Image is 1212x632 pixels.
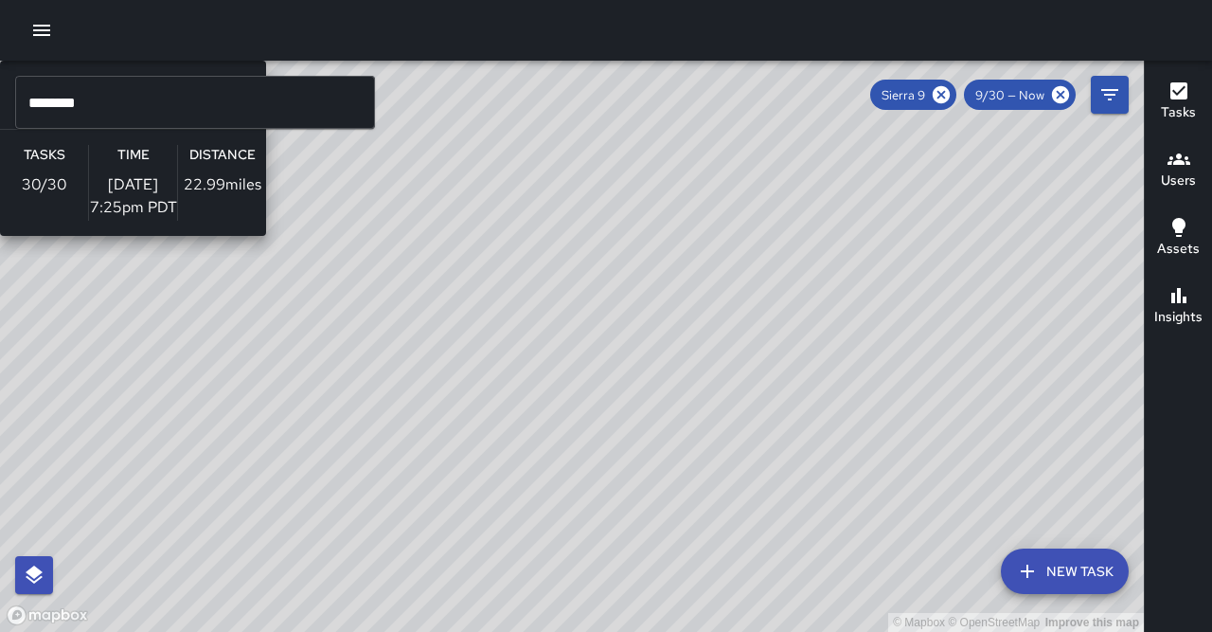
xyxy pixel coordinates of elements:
[870,80,956,110] div: Sierra 9
[117,145,150,166] h6: Time
[1161,102,1196,123] h6: Tasks
[1161,171,1196,191] h6: Users
[1145,136,1212,205] button: Users
[24,145,65,166] h6: Tasks
[89,173,177,219] p: [DATE] 7:25pm PDT
[1001,549,1129,594] button: New Task
[1154,307,1203,328] h6: Insights
[1145,273,1212,341] button: Insights
[1145,205,1212,273] button: Assets
[870,87,936,103] span: Sierra 9
[964,80,1076,110] div: 9/30 — Now
[964,87,1056,103] span: 9/30 — Now
[1091,76,1129,114] button: Filters
[22,173,67,196] p: 30 / 30
[189,145,256,166] h6: Distance
[1157,239,1200,260] h6: Assets
[184,173,261,196] p: 22.99 miles
[1145,68,1212,136] button: Tasks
